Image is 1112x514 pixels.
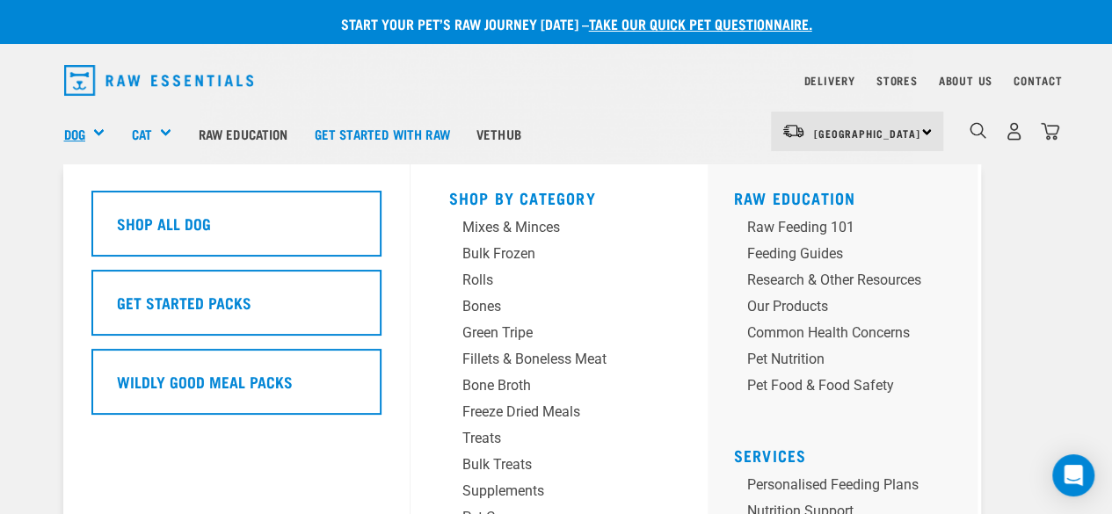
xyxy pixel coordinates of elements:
[814,130,920,136] span: [GEOGRAPHIC_DATA]
[117,291,251,314] h5: Get Started Packs
[462,296,627,317] div: Bones
[302,98,463,169] a: Get started with Raw
[117,370,293,393] h5: Wildly Good Meal Packs
[747,243,921,264] div: Feeding Guides
[64,124,85,144] a: Dog
[449,270,669,296] a: Rolls
[747,375,921,396] div: Pet Food & Food Safety
[734,243,963,270] a: Feeding Guides
[803,77,854,83] a: Delivery
[462,375,627,396] div: Bone Broth
[462,481,627,502] div: Supplements
[462,349,627,370] div: Fillets & Boneless Meat
[91,270,382,349] a: Get Started Packs
[1041,122,1059,141] img: home-icon@2x.png
[734,296,963,322] a: Our Products
[449,322,669,349] a: Green Tripe
[734,193,856,202] a: Raw Education
[117,212,211,235] h5: Shop All Dog
[462,454,627,475] div: Bulk Treats
[449,375,669,402] a: Bone Broth
[64,65,254,96] img: Raw Essentials Logo
[1005,122,1023,141] img: user.png
[185,98,301,169] a: Raw Education
[449,402,669,428] a: Freeze Dried Meals
[463,98,534,169] a: Vethub
[1052,454,1094,496] div: Open Intercom Messenger
[462,402,627,423] div: Freeze Dried Meals
[50,58,1063,103] nav: dropdown navigation
[747,217,921,238] div: Raw Feeding 101
[734,474,963,501] a: Personalised Feeding Plans
[1014,77,1063,83] a: Contact
[449,243,669,270] a: Bulk Frozen
[131,124,151,144] a: Cat
[747,296,921,317] div: Our Products
[734,270,963,296] a: Research & Other Resources
[747,322,921,344] div: Common Health Concerns
[734,349,963,375] a: Pet Nutrition
[449,428,669,454] a: Treats
[449,189,669,203] h5: Shop By Category
[734,322,963,349] a: Common Health Concerns
[449,217,669,243] a: Mixes & Minces
[747,349,921,370] div: Pet Nutrition
[734,217,963,243] a: Raw Feeding 101
[938,77,992,83] a: About Us
[449,349,669,375] a: Fillets & Boneless Meat
[462,322,627,344] div: Green Tripe
[876,77,918,83] a: Stores
[462,270,627,291] div: Rolls
[91,349,382,428] a: Wildly Good Meal Packs
[449,296,669,322] a: Bones
[747,270,921,291] div: Research & Other Resources
[462,243,627,264] div: Bulk Frozen
[449,454,669,481] a: Bulk Treats
[449,481,669,507] a: Supplements
[734,446,963,460] h5: Services
[734,375,963,402] a: Pet Food & Food Safety
[462,428,627,449] div: Treats
[462,217,627,238] div: Mixes & Minces
[781,123,805,139] img: van-moving.png
[970,122,986,139] img: home-icon-1@2x.png
[91,191,382,270] a: Shop All Dog
[589,19,812,27] a: take our quick pet questionnaire.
